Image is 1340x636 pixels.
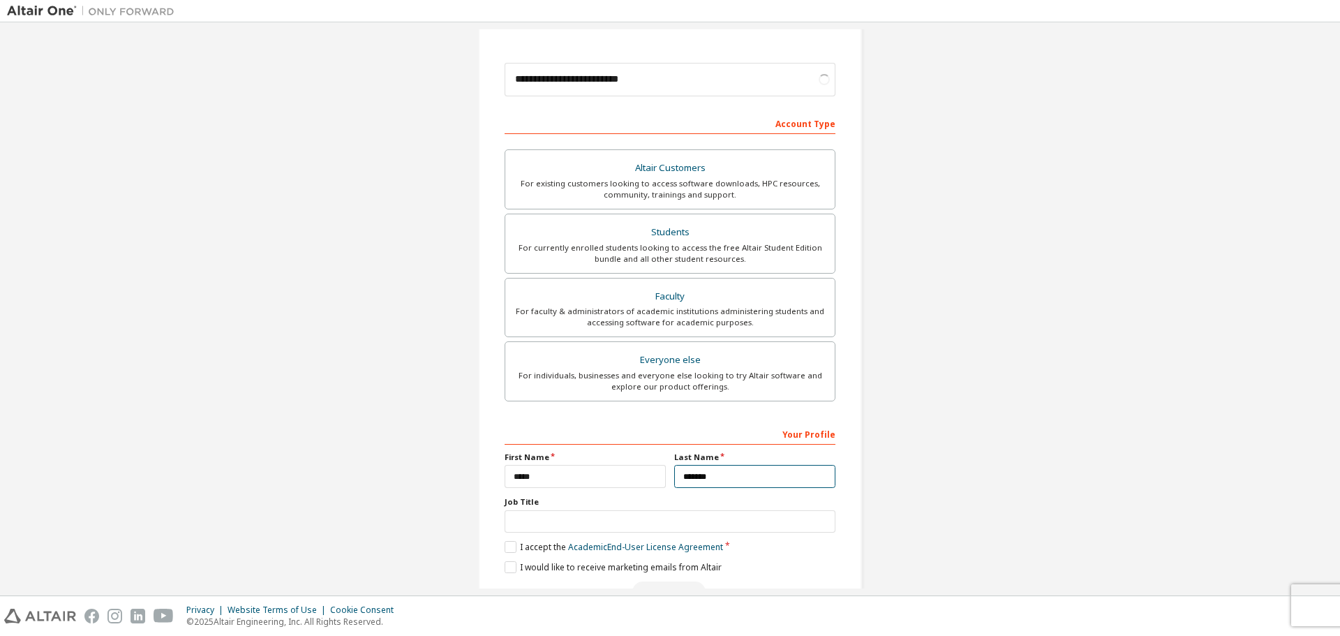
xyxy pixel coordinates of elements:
[514,370,826,392] div: For individuals, businesses and everyone else looking to try Altair software and explore our prod...
[84,609,99,623] img: facebook.svg
[505,112,835,134] div: Account Type
[505,496,835,508] label: Job Title
[228,605,330,616] div: Website Terms of Use
[505,422,835,445] div: Your Profile
[514,350,826,370] div: Everyone else
[568,541,723,553] a: Academic End-User License Agreement
[330,605,402,616] div: Cookie Consent
[4,609,76,623] img: altair_logo.svg
[505,541,723,553] label: I accept the
[514,306,826,328] div: For faculty & administrators of academic institutions administering students and accessing softwa...
[186,605,228,616] div: Privacy
[505,452,666,463] label: First Name
[131,609,145,623] img: linkedin.svg
[107,609,122,623] img: instagram.svg
[514,178,826,200] div: For existing customers looking to access software downloads, HPC resources, community, trainings ...
[514,158,826,178] div: Altair Customers
[514,223,826,242] div: Students
[154,609,174,623] img: youtube.svg
[514,287,826,306] div: Faculty
[674,452,835,463] label: Last Name
[505,561,722,573] label: I would like to receive marketing emails from Altair
[7,4,181,18] img: Altair One
[505,582,835,602] div: Please wait while checking email ...
[186,616,402,628] p: © 2025 Altair Engineering, Inc. All Rights Reserved.
[514,242,826,265] div: For currently enrolled students looking to access the free Altair Student Edition bundle and all ...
